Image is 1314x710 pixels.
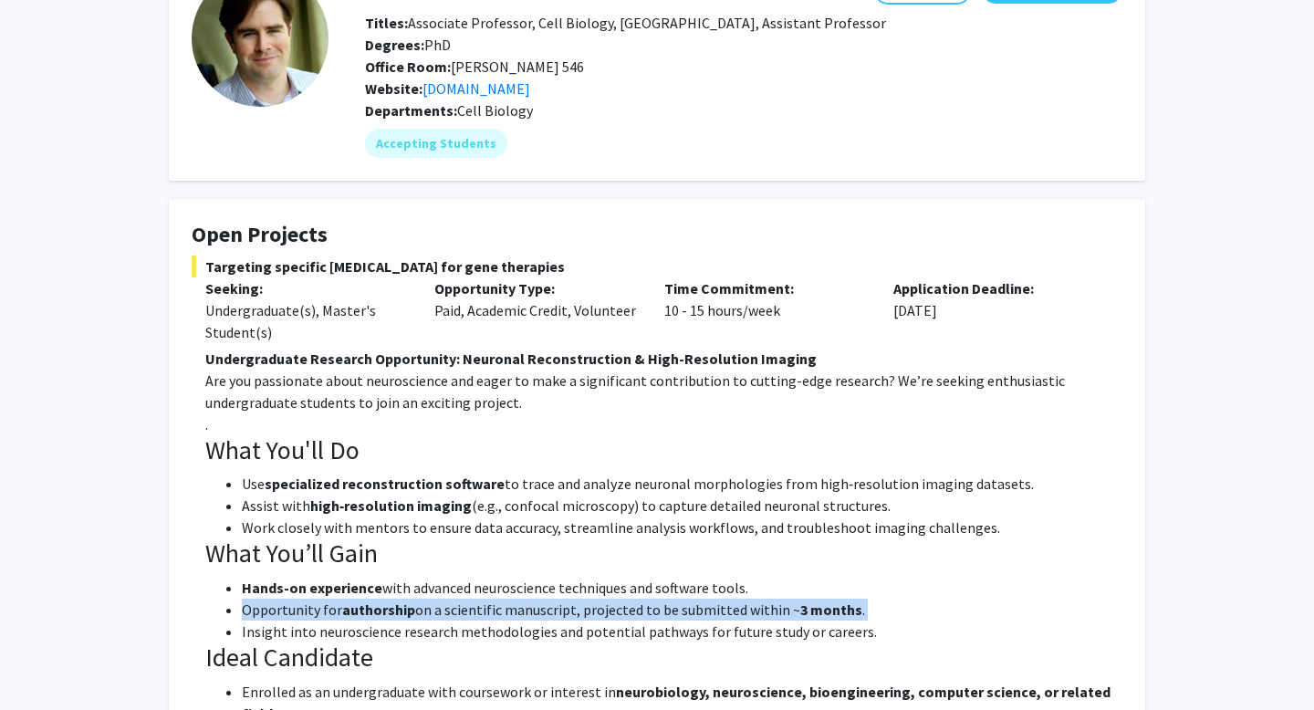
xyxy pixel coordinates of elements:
li: with advanced neuroscience techniques and software tools. [242,577,1122,599]
p: Opportunity Type: [434,277,636,299]
p: Seeking: [205,277,407,299]
div: [DATE] [880,277,1109,343]
h3: What You’ll Gain [205,538,1122,569]
div: Paid, Academic Credit, Volunteer [421,277,650,343]
b: Office Room: [365,57,451,76]
div: 10 - 15 hours/week [651,277,880,343]
li: Use to trace and analyze neuronal morphologies from high‐resolution imaging datasets. [242,473,1122,495]
h3: Ideal Candidate [205,642,1122,673]
li: Opportunity for on a scientific manuscript, projected to be submitted within ~ . [242,599,1122,621]
b: Website: [365,79,422,98]
li: Assist with (e.g., confocal microscopy) to capture detailed neuronal structures. [242,495,1122,517]
strong: Undergraduate Research Opportunity: Neuronal Reconstruction & High-Resolution Imaging [205,350,817,368]
strong: specialized reconstruction software [265,475,505,493]
b: Departments: [365,101,457,120]
strong: authorship [342,600,415,619]
h3: What You'll Do [205,435,1122,466]
h4: Open Projects [192,222,1122,248]
a: Opens in a new tab [422,79,530,98]
span: Targeting specific [MEDICAL_DATA] for gene therapies [192,256,1122,277]
div: Undergraduate(s), Master's Student(s) [205,299,407,343]
p: Are you passionate about neuroscience and eager to make a significant contribution to cutting-edg... [205,370,1122,413]
p: Application Deadline: [893,277,1095,299]
strong: 3 months [800,600,862,619]
strong: Hands-on experience [242,579,382,597]
span: Associate Professor, Cell Biology, [GEOGRAPHIC_DATA], Assistant Professor [365,14,886,32]
li: Insight into neuroscience research methodologies and potential pathways for future study or careers. [242,621,1122,642]
strong: high‐resolution imaging [310,496,472,515]
p: . [205,413,1122,435]
li: Work closely with mentors to ensure data accuracy, streamline analysis workflows, and troubleshoo... [242,517,1122,538]
b: Titles: [365,14,408,32]
p: Time Commitment: [664,277,866,299]
b: Degrees: [365,36,424,54]
iframe: Chat [14,628,78,696]
span: [PERSON_NAME] 546 [365,57,584,76]
mat-chip: Accepting Students [365,129,507,158]
span: PhD [365,36,451,54]
span: Cell Biology [457,101,533,120]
